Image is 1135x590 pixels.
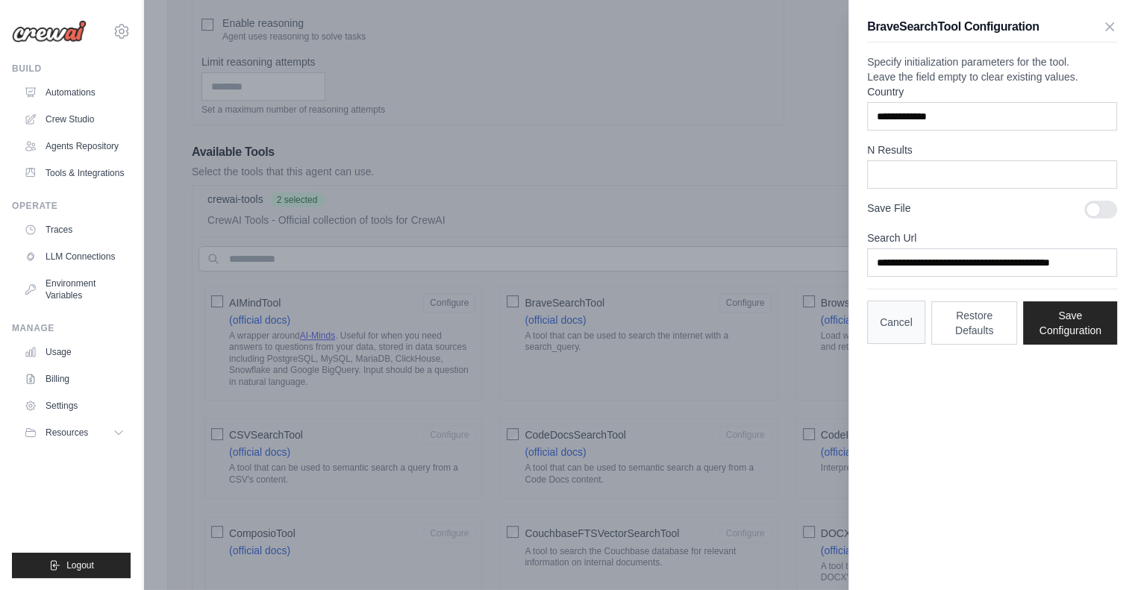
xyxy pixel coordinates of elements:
[12,20,87,43] img: Logo
[18,367,131,391] a: Billing
[867,18,1039,36] h3: BraveSearchTool Configuration
[867,230,1117,245] label: Search Url
[18,81,131,104] a: Automations
[12,322,131,334] div: Manage
[867,84,1117,99] label: Country
[12,553,131,578] button: Logout
[18,272,131,307] a: Environment Variables
[18,218,131,242] a: Traces
[18,394,131,418] a: Settings
[18,134,131,158] a: Agents Repository
[867,142,1117,157] label: N Results
[18,340,131,364] a: Usage
[18,245,131,269] a: LLM Connections
[66,559,94,571] span: Logout
[12,63,131,75] div: Build
[18,161,131,185] a: Tools & Integrations
[46,427,88,439] span: Resources
[867,301,925,344] button: Cancel
[931,301,1018,345] button: Restore Defaults
[1023,301,1117,345] button: Save Configuration
[18,107,131,131] a: Crew Studio
[18,421,131,445] button: Resources
[12,200,131,212] div: Operate
[867,54,1117,84] p: Specify initialization parameters for the tool. Leave the field empty to clear existing values.
[867,201,1072,216] label: Save File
